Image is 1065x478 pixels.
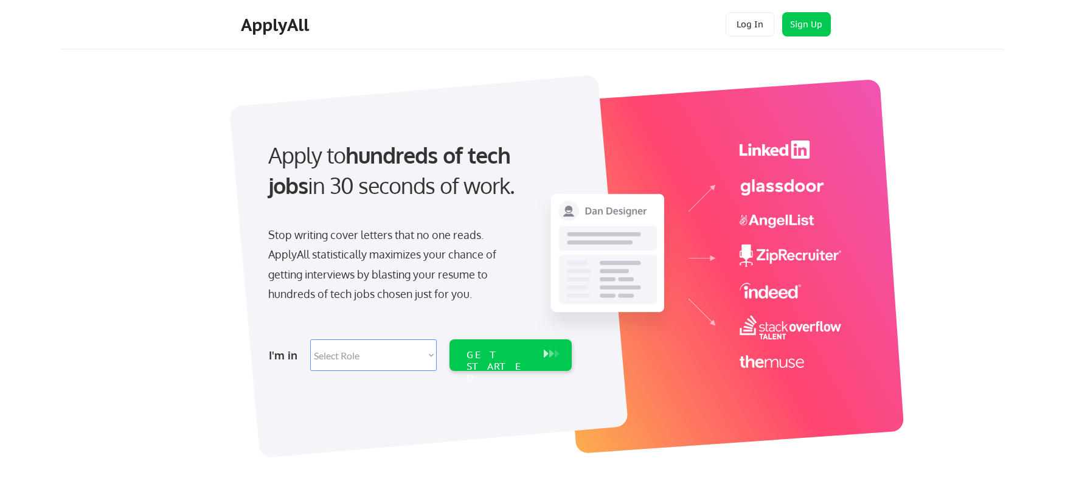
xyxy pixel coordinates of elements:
button: Log In [726,12,774,36]
div: Apply to in 30 seconds of work. [268,140,567,201]
div: Stop writing cover letters that no one reads. ApplyAll statistically maximizes your chance of get... [268,225,518,304]
div: GET STARTED [467,349,532,384]
div: ApplyAll [241,15,313,35]
div: I'm in [269,345,303,365]
strong: hundreds of tech jobs [268,141,516,199]
button: Sign Up [782,12,831,36]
